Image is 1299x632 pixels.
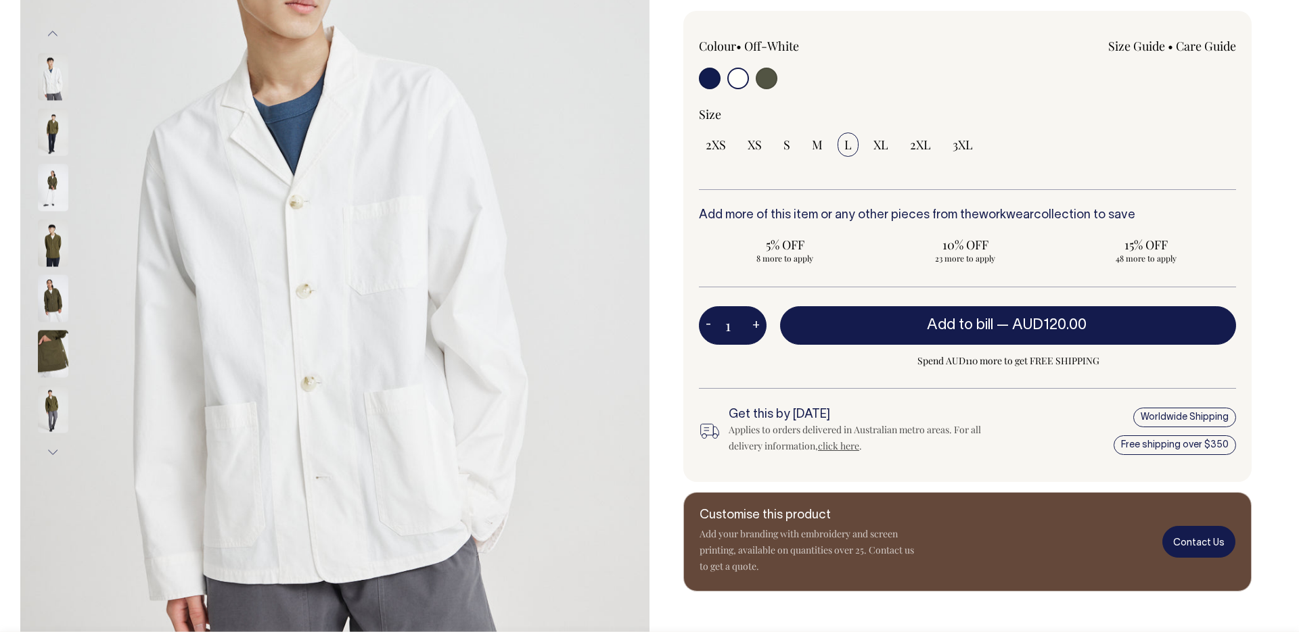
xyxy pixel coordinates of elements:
input: XL [867,132,895,157]
button: - [699,312,718,339]
button: Add to bill —AUD120.00 [780,306,1236,344]
span: 3XL [953,137,973,153]
div: Size [699,106,1236,122]
span: 48 more to apply [1066,253,1225,264]
input: 10% OFF 23 more to apply [880,233,1052,268]
span: • [1168,38,1173,54]
span: Add to bill [927,318,993,332]
img: olive [38,108,68,155]
span: 2XS [706,137,726,153]
img: olive [38,385,68,433]
span: 8 more to apply [706,253,865,264]
input: M [805,132,829,157]
span: M [812,137,823,153]
span: — [997,318,1090,332]
img: olive [38,219,68,266]
img: olive [38,164,68,211]
img: off-white [38,53,68,100]
h6: Add more of this item or any other pieces from the collection to save [699,209,1236,222]
img: olive [38,274,68,322]
span: • [736,38,742,54]
a: Size Guide [1108,38,1165,54]
span: S [783,137,790,153]
span: XS [748,137,762,153]
span: 2XL [910,137,931,153]
span: 15% OFF [1066,237,1225,253]
span: AUD120.00 [1012,318,1087,332]
input: L [838,132,859,157]
span: L [844,137,852,153]
img: olive [38,330,68,377]
a: Care Guide [1176,38,1236,54]
div: Applies to orders delivered in Australian metro areas. For all delivery information, . [729,422,993,454]
a: Contact Us [1162,526,1235,558]
label: Off-White [744,38,799,54]
input: 5% OFF 8 more to apply [699,233,871,268]
button: + [746,312,767,339]
div: Colour [699,38,914,54]
span: XL [873,137,888,153]
span: 23 more to apply [886,253,1045,264]
span: 5% OFF [706,237,865,253]
input: 3XL [946,132,980,157]
input: 2XS [699,132,733,157]
button: Next [43,437,63,467]
input: 15% OFF 48 more to apply [1059,233,1232,268]
p: Add your branding with embroidery and screen printing, available on quantities over 25. Contact u... [700,526,916,575]
input: 2XL [903,132,938,157]
a: workwear [979,210,1034,221]
span: 10% OFF [886,237,1045,253]
input: S [777,132,797,157]
a: click here [818,439,859,452]
h6: Customise this product [700,509,916,522]
h6: Get this by [DATE] [729,408,993,422]
span: Spend AUD110 more to get FREE SHIPPING [780,353,1236,369]
input: XS [741,132,769,157]
button: Previous [43,19,63,49]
